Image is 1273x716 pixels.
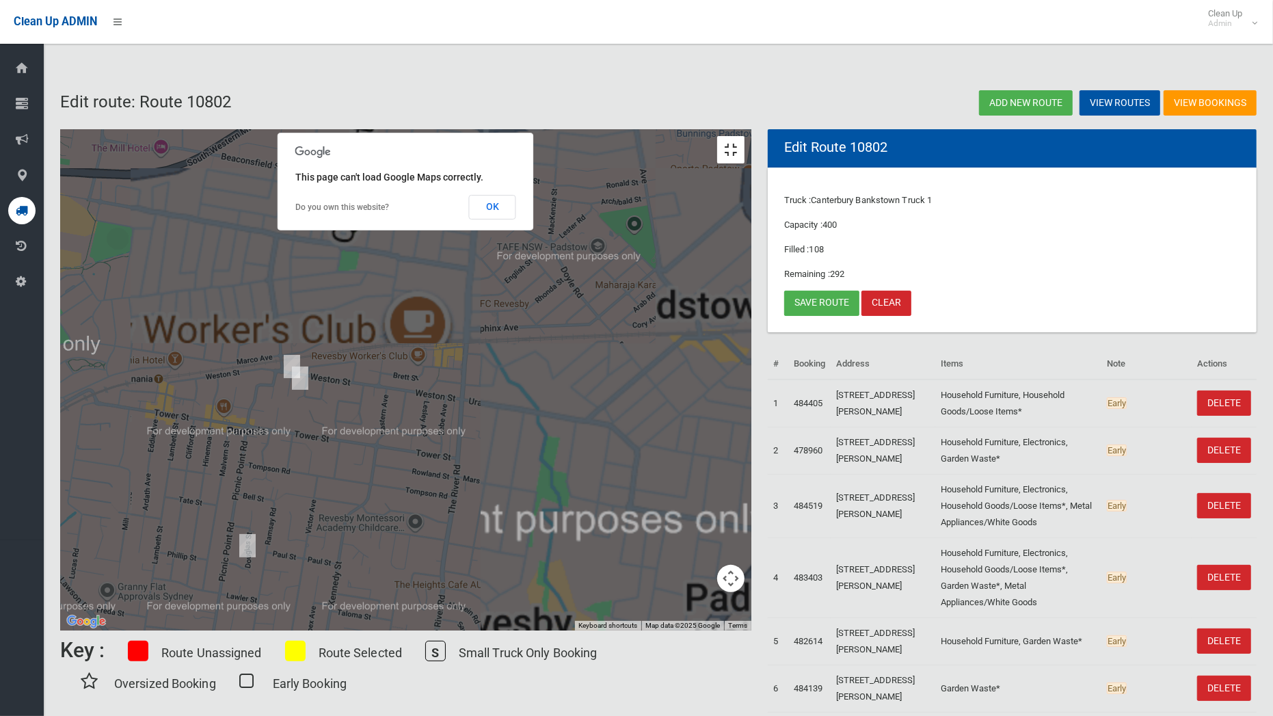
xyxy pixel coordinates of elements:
[161,641,262,664] p: Route Unassigned
[788,427,831,474] td: 478960
[1197,628,1251,654] a: DELETE
[717,136,745,163] button: Toggle fullscreen view
[768,134,904,161] header: Edit Route 10802
[831,538,935,618] td: [STREET_ADDRESS][PERSON_NAME]
[1107,445,1127,456] span: Early
[788,380,831,427] td: 484405
[768,665,788,712] td: 6
[728,622,747,629] a: Terms (opens in new tab)
[788,618,831,665] td: 482614
[1197,438,1251,463] a: DELETE
[1197,493,1251,518] a: DELETE
[278,349,306,384] div: 2 Roslyn Avenue, PANANIA NSW 2213
[935,349,1101,380] th: Items
[64,613,109,631] img: Google
[1197,565,1251,590] a: DELETE
[469,195,516,220] button: OK
[1107,500,1127,512] span: Early
[1192,349,1257,380] th: Actions
[1080,90,1160,116] a: View Routes
[935,618,1101,665] td: Household Furniture, Garden Waste*
[717,565,745,592] button: Map camera controls
[935,427,1101,474] td: Household Furniture, Electronics, Garden Waste*
[295,172,483,183] span: This page can't load Google Maps correctly.
[60,93,650,111] h2: Edit route: Route 10802
[768,538,788,618] td: 4
[1201,8,1256,29] span: Clean Up
[1107,635,1127,647] span: Early
[812,195,933,205] span: Canterbury Bankstown Truck 1
[768,349,788,380] th: #
[784,266,1240,282] p: Remaining :
[788,349,831,380] th: Booking
[578,621,637,631] button: Keyboard shortcuts
[60,639,105,661] h6: Key :
[935,665,1101,712] td: Garden Waste*
[1164,90,1257,116] a: View Bookings
[830,269,844,279] span: 292
[788,665,831,712] td: 484139
[64,613,109,631] a: Click to see this area on Google Maps
[768,474,788,538] td: 3
[1208,18,1242,29] small: Admin
[319,641,402,664] p: Route Selected
[273,672,347,695] p: Early Booking
[1197,676,1251,701] a: DELETE
[425,641,446,661] span: S
[979,90,1073,116] a: Add new route
[831,380,935,427] td: [STREET_ADDRESS][PERSON_NAME]
[831,618,935,665] td: [STREET_ADDRESS][PERSON_NAME]
[831,427,935,474] td: [STREET_ADDRESS][PERSON_NAME]
[861,291,911,316] a: Clear
[14,15,97,28] span: Clean Up ADMIN
[809,244,824,254] span: 108
[1107,397,1127,409] span: Early
[784,217,1240,233] p: Capacity :
[935,474,1101,538] td: Household Furniture, Electronics, Household Goods/Loose Items*, Metal Appliances/White Goods
[114,672,216,695] p: Oversized Booking
[831,349,935,380] th: Address
[831,665,935,712] td: [STREET_ADDRESS][PERSON_NAME]
[286,361,314,395] div: 11 Roslyn Avenue, PANANIA NSW 2213
[1107,572,1127,583] span: Early
[768,380,788,427] td: 1
[768,427,788,474] td: 2
[1107,682,1127,694] span: Early
[295,202,389,212] a: Do you own this website?
[822,220,837,230] span: 400
[1101,349,1192,380] th: Note
[788,538,831,618] td: 483403
[935,538,1101,618] td: Household Furniture, Electronics, Household Goods/Loose Items*, Garden Waste*, Metal Appliances/W...
[784,241,1240,258] p: Filled :
[1197,390,1251,416] a: DELETE
[784,291,859,316] a: Save route
[935,380,1101,427] td: Household Furniture, Household Goods/Loose Items*
[459,641,597,664] p: Small Truck Only Booking
[784,192,1240,209] p: Truck :
[645,622,720,629] span: Map data ©2025 Google
[768,618,788,665] td: 5
[831,474,935,538] td: [STREET_ADDRESS][PERSON_NAME]
[234,529,261,563] div: 44 Douglas Street, PANANIA NSW 2213
[788,474,831,538] td: 484519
